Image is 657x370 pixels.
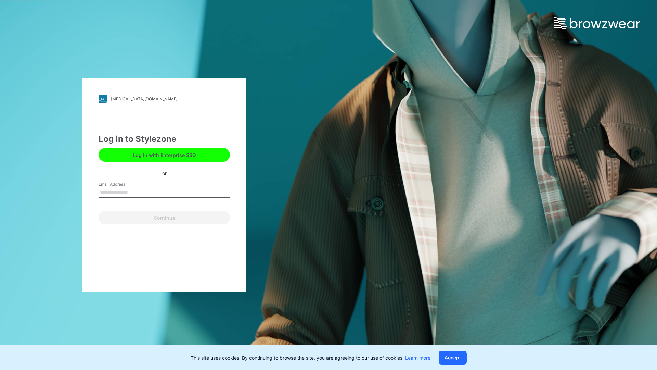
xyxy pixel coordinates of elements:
[554,17,640,29] img: browzwear-logo.e42bd6dac1945053ebaf764b6aa21510.svg
[191,354,430,361] p: This site uses cookies. By continuing to browse the site, you are agreeing to our use of cookies.
[99,133,230,145] div: Log in to Stylezone
[405,355,430,361] a: Learn more
[111,96,178,101] div: [MEDICAL_DATA][DOMAIN_NAME]
[439,351,467,365] button: Accept
[99,181,146,187] label: Email Address
[157,169,172,176] div: or
[99,95,230,103] a: [MEDICAL_DATA][DOMAIN_NAME]
[99,95,107,103] img: stylezone-logo.562084cfcfab977791bfbf7441f1a819.svg
[99,148,230,162] button: Log in with Enterprise SSO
